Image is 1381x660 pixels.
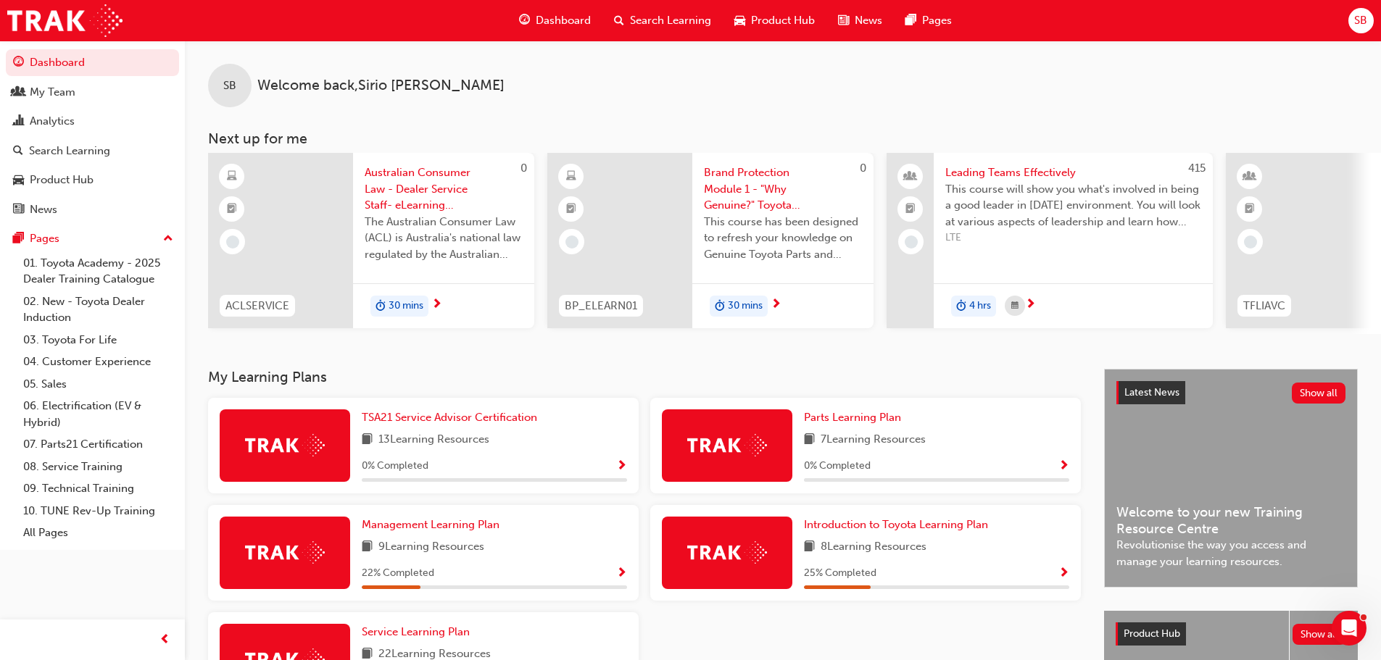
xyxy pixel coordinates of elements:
span: Show Progress [616,460,627,473]
span: This course has been designed to refresh your knowledge on Genuine Toyota Parts and Accessories s... [704,214,862,263]
a: pages-iconPages [894,6,963,35]
a: Introduction to Toyota Learning Plan [804,517,994,533]
span: Brand Protection Module 1 - "Why Genuine?" Toyota Genuine Parts and Accessories [704,164,862,214]
span: ACLSERVICE [225,298,289,314]
h3: My Learning Plans [208,369,1081,385]
button: Show Progress [1058,457,1069,475]
span: guage-icon [13,57,24,70]
span: 30 mins [389,298,423,314]
span: up-icon [163,230,173,248]
span: 25 % Completed [804,565,876,582]
span: 7 Learning Resources [821,431,926,449]
a: search-iconSearch Learning [602,6,723,35]
span: Latest News [1124,386,1179,398]
a: Service Learning Plan [362,624,476,640]
span: chart-icon [13,115,24,128]
img: Trak [245,541,325,564]
span: learningResourceType_ELEARNING-icon [566,167,576,186]
span: Parts Learning Plan [804,411,901,424]
a: 05. Sales [17,373,179,396]
span: Product Hub [751,12,815,29]
span: 22 % Completed [362,565,434,582]
button: Show Progress [616,457,627,475]
span: pages-icon [905,12,916,30]
div: Pages [30,230,59,247]
span: Show Progress [1058,460,1069,473]
span: book-icon [362,431,373,449]
span: Welcome back , Sirio [PERSON_NAME] [257,78,505,94]
a: Analytics [6,108,179,135]
span: learningRecordVerb_NONE-icon [226,235,239,248]
span: 30 mins [728,298,763,314]
span: booktick-icon [227,200,237,219]
a: Product Hub [6,167,179,193]
a: 01. Toyota Academy - 2025 Dealer Training Catalogue [17,252,179,291]
a: Dashboard [6,49,179,76]
iframe: Intercom live chat [1332,611,1367,646]
span: duration-icon [376,297,386,316]
span: This course will show you what's involved in being a good leader in [DATE] environment. You will ... [945,181,1201,230]
div: Search Learning [29,143,110,159]
span: Show Progress [616,567,627,580]
span: 8 Learning Resources [821,538,926,556]
button: Pages [6,225,179,252]
span: car-icon [734,12,745,30]
a: Management Learning Plan [362,517,505,533]
span: The Australian Consumer Law (ACL) is Australia's national law regulated by the Australian Competi... [365,214,523,263]
span: News [855,12,882,29]
h3: Next up for me [185,130,1381,147]
span: calendar-icon [1011,297,1019,315]
a: 415Leading Teams EffectivelyThis course will show you what's involved in being a good leader in [... [887,153,1213,328]
span: learningResourceType_ELEARNING-icon [227,167,237,186]
span: next-icon [431,298,442,312]
span: duration-icon [715,297,725,316]
span: search-icon [614,12,624,30]
a: 08. Service Training [17,456,179,478]
a: guage-iconDashboard [507,6,602,35]
span: next-icon [771,298,781,312]
span: Introduction to Toyota Learning Plan [804,518,988,531]
a: News [6,196,179,223]
span: next-icon [1025,298,1036,312]
a: 10. TUNE Rev-Up Training [17,500,179,522]
span: pages-icon [13,233,24,246]
span: SB [1354,12,1367,29]
span: Welcome to your new Training Resource Centre [1116,504,1345,537]
a: 02. New - Toyota Dealer Induction [17,291,179,329]
span: Service Learning Plan [362,625,470,638]
button: SB [1348,8,1374,33]
span: learningResourceType_INSTRUCTOR_LED-icon [1245,167,1255,186]
span: learningRecordVerb_NONE-icon [905,235,918,248]
button: Show Progress [1058,564,1069,582]
span: duration-icon [956,297,966,316]
span: guage-icon [519,12,530,30]
span: news-icon [838,12,849,30]
span: 0 % Completed [362,458,428,475]
span: Australian Consumer Law - Dealer Service Staff- eLearning Module [365,164,523,214]
span: learningRecordVerb_NONE-icon [565,235,578,248]
a: 0ACLSERVICEAustralian Consumer Law - Dealer Service Staff- eLearning ModuleThe Australian Consume... [208,153,534,328]
a: news-iconNews [826,6,894,35]
span: LTE [945,230,1201,246]
span: 415 [1188,162,1206,175]
img: Trak [7,4,123,37]
div: Product Hub [30,172,94,188]
a: All Pages [17,522,179,544]
span: learningRecordVerb_NONE-icon [1244,235,1257,248]
a: My Team [6,79,179,106]
a: 04. Customer Experience [17,351,179,373]
a: 07. Parts21 Certification [17,433,179,456]
span: 13 Learning Resources [378,431,489,449]
span: 9 Learning Resources [378,538,484,556]
a: 06. Electrification (EV & Hybrid) [17,395,179,433]
span: prev-icon [159,631,170,649]
a: Parts Learning Plan [804,409,907,426]
span: booktick-icon [905,200,916,219]
a: Search Learning [6,138,179,164]
a: car-iconProduct Hub [723,6,826,35]
span: book-icon [804,431,815,449]
a: TSA21 Service Advisor Certification [362,409,543,426]
span: Revolutionise the way you access and manage your learning resources. [1116,537,1345,569]
a: Latest NewsShow all [1116,381,1345,404]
